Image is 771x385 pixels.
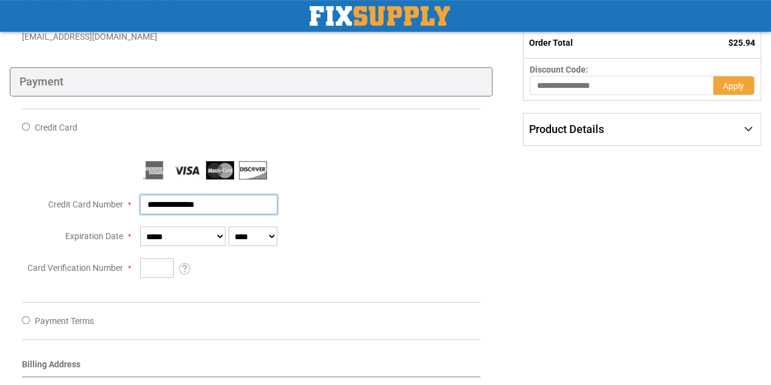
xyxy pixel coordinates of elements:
span: [EMAIL_ADDRESS][DOMAIN_NAME] [22,32,157,41]
strong: Order Total [529,38,573,48]
span: Credit Card [35,123,77,132]
img: Visa [173,161,201,179]
span: Discount Code: [530,65,588,74]
span: Payment Terms [35,316,94,326]
span: Credit Card Number [48,200,123,209]
img: Fix Industrial Supply [310,6,450,26]
span: $25.94 [728,38,755,48]
img: Discover [239,161,267,179]
img: American Express [140,161,168,179]
span: Product Details [529,123,604,135]
span: Card Verification Number [27,263,123,273]
span: Apply [723,81,744,91]
div: Billing Address [22,358,480,377]
a: store logo [310,6,450,26]
div: Payment [10,67,492,96]
span: Expiration Date [65,231,123,241]
img: MasterCard [206,161,234,179]
button: Apply [713,76,755,95]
